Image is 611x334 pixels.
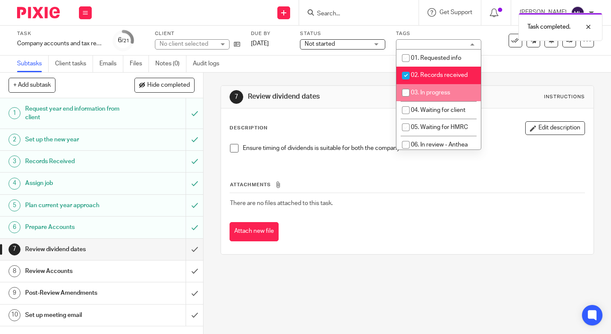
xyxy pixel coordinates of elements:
a: Subtasks [17,56,49,72]
div: 6 [118,35,129,45]
span: Attachments [230,182,271,187]
h1: Set up the new year [25,133,127,146]
label: Due by [251,30,289,37]
div: 10 [9,309,20,321]
div: 7 [9,243,20,255]
div: 3 [9,155,20,167]
button: Attach new file [230,222,279,241]
label: Status [300,30,385,37]
a: Files [130,56,149,72]
h1: Set up meeting email [25,309,127,322]
button: + Add subtask [9,78,55,92]
h1: Post-Review Amendments [25,287,127,299]
span: 03. In progress [411,90,450,96]
button: Hide completed [134,78,195,92]
span: There are no files attached to this task. [230,200,333,206]
a: Emails [99,56,123,72]
div: 2 [9,134,20,146]
span: 05. Waiting for HMRC [411,124,468,130]
span: 02. Records received [411,72,468,78]
label: Client [155,30,240,37]
div: 6 [9,221,20,233]
div: Instructions [544,94,585,100]
div: 1 [9,107,20,119]
h1: Plan current year approach [25,199,127,212]
small: /21 [122,38,129,43]
span: 01. Requested info [411,55,461,61]
button: Edit description [525,121,585,135]
span: 06. In review - Anthea [411,142,468,148]
h1: Assign job [25,177,127,190]
div: No client selected [160,40,215,48]
div: 8 [9,265,20,277]
span: [DATE] [251,41,269,47]
div: Company accounts and tax return [17,39,102,48]
h1: Review dividend dates [25,243,127,256]
h1: Records Received [25,155,127,168]
h1: Request year end information from client [25,103,127,124]
div: 9 [9,287,20,299]
span: Hide completed [147,82,190,89]
a: Audit logs [193,56,226,72]
h1: Prepare Accounts [25,221,127,234]
div: 5 [9,199,20,211]
a: Notes (0) [155,56,186,72]
p: Description [230,125,268,132]
a: Client tasks [55,56,93,72]
h1: Review Accounts [25,265,127,278]
p: Ensure timing of dividends is suitable for both the company and directors [243,144,585,152]
h1: Review dividend dates [248,92,426,101]
p: Task completed. [527,23,570,31]
img: Pixie [17,7,60,18]
span: 04. Waiting for client [411,107,466,113]
span: Not started [305,41,335,47]
img: svg%3E [571,6,585,20]
div: 7 [230,90,243,104]
label: Task [17,30,102,37]
div: 4 [9,178,20,190]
